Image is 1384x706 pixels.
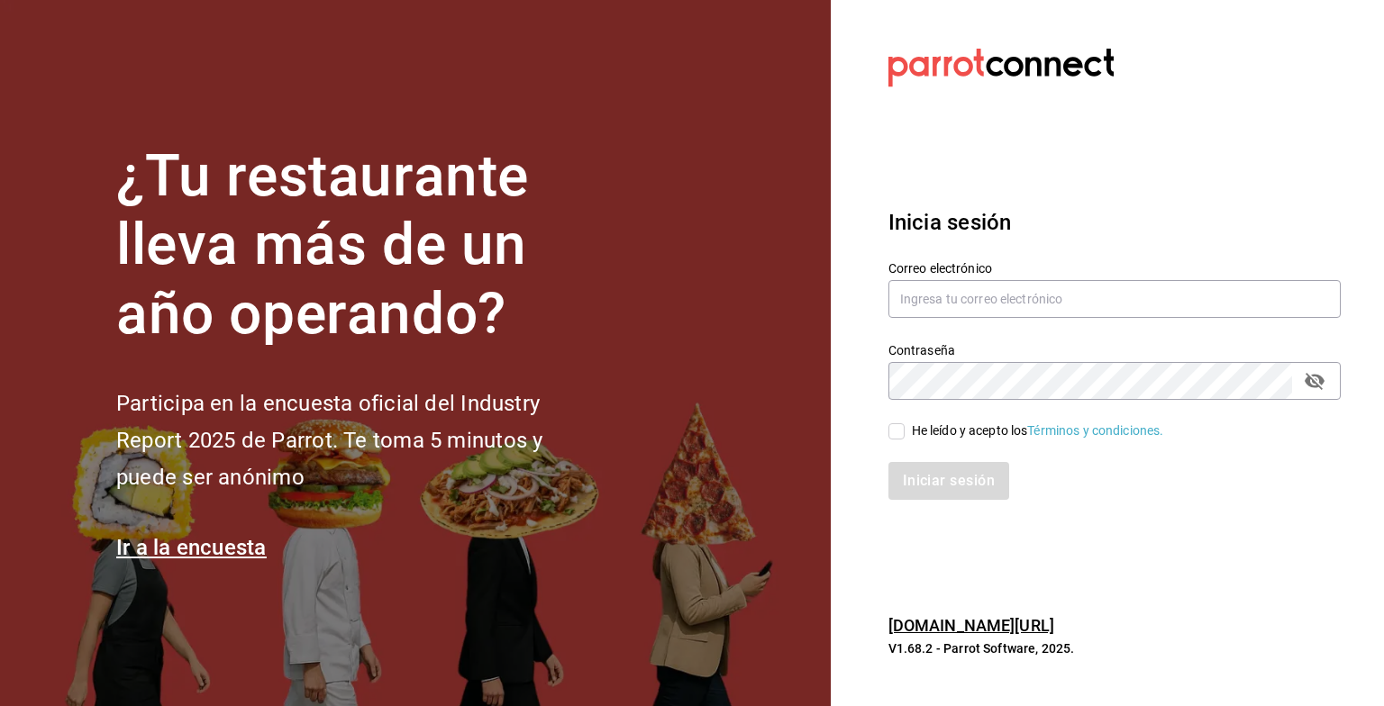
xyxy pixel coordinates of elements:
a: Términos y condiciones. [1027,423,1163,438]
button: passwordField [1299,366,1330,396]
div: He leído y acepto los [912,421,1164,440]
a: Ir a la encuesta [116,535,267,560]
a: [DOMAIN_NAME][URL] [888,616,1054,635]
h3: Inicia sesión [888,206,1341,239]
label: Contraseña [888,343,1341,356]
label: Correo electrónico [888,261,1341,274]
p: V1.68.2 - Parrot Software, 2025. [888,639,1341,657]
input: Ingresa tu correo electrónico [888,280,1341,318]
h2: Participa en la encuesta oficial del Industry Report 2025 de Parrot. Te toma 5 minutos y puede se... [116,385,603,495]
h1: ¿Tu restaurante lleva más de un año operando? [116,142,603,349]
